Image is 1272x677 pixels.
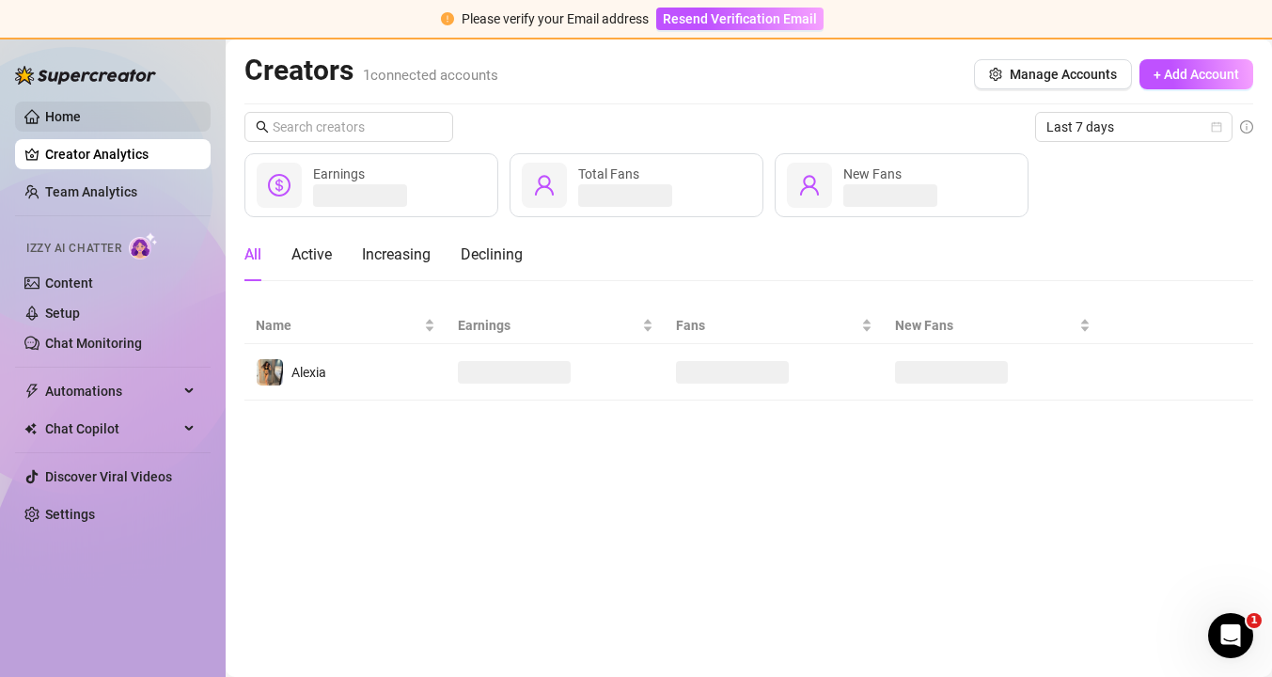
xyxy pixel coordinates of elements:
th: New Fans [884,307,1103,344]
span: user [798,174,821,197]
span: Last 7 days [1046,113,1221,141]
span: search [256,120,269,134]
a: Settings [45,507,95,522]
span: New Fans [843,166,902,181]
span: info-circle [1240,120,1253,134]
span: 1 [1247,613,1262,628]
th: Earnings [447,307,665,344]
img: AI Chatter [129,232,158,260]
button: + Add Account [1139,59,1253,89]
div: Active [291,244,332,266]
span: New Fans [895,315,1076,336]
span: Resend Verification Email [663,11,817,26]
span: Total Fans [578,166,639,181]
img: logo-BBDzfeDw.svg [15,66,156,85]
a: Discover Viral Videos [45,469,172,484]
a: Creator Analytics [45,139,196,169]
span: Izzy AI Chatter [26,240,121,258]
div: Increasing [362,244,431,266]
span: Fans [676,315,856,336]
span: Chat Copilot [45,414,179,444]
div: All [244,244,261,266]
a: Content [45,276,93,291]
span: Alexia [291,365,326,380]
span: + Add Account [1154,67,1239,82]
span: user [533,174,556,197]
button: Resend Verification Email [656,8,824,30]
a: Home [45,109,81,124]
div: Please verify your Email address [462,8,649,29]
span: Name [256,315,420,336]
span: dollar-circle [268,174,291,197]
th: Name [244,307,447,344]
span: Earnings [313,166,365,181]
h2: Creators [244,53,498,88]
span: exclamation-circle [441,12,454,25]
a: Team Analytics [45,184,137,199]
img: Alexia [257,359,283,386]
iframe: Intercom live chat [1208,613,1253,658]
span: calendar [1211,121,1222,133]
span: setting [989,68,1002,81]
span: 1 connected accounts [363,67,498,84]
img: Chat Copilot [24,422,37,435]
a: Chat Monitoring [45,336,142,351]
a: Setup [45,306,80,321]
th: Fans [665,307,883,344]
button: Manage Accounts [974,59,1132,89]
input: Search creators [273,117,427,137]
span: thunderbolt [24,384,39,399]
div: Declining [461,244,523,266]
span: Manage Accounts [1010,67,1117,82]
span: Earnings [458,315,638,336]
span: Automations [45,376,179,406]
